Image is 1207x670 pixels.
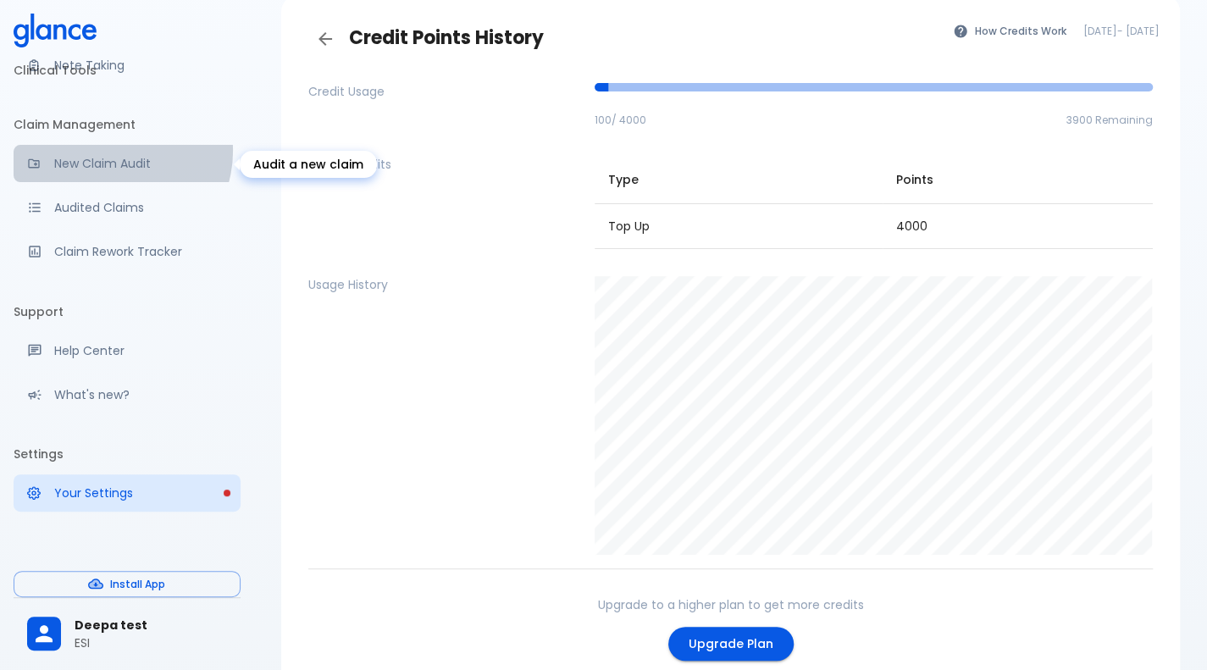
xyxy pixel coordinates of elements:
div: Audit a new claim [240,151,377,178]
th: Points [883,156,1153,204]
a: Back [308,22,342,56]
span: Deepa test [75,617,227,634]
li: Settings [14,434,241,474]
button: How Credits Work [944,19,1077,43]
time: [DATE] [1126,24,1160,38]
button: Install App [14,571,241,597]
h3: Credit Points History [308,22,944,56]
p: What's new? [54,386,227,403]
li: Clinical Tools [14,50,241,91]
th: Type [595,156,883,204]
li: Claim Management [14,104,241,145]
span: 3900 Remaining [1066,113,1153,127]
div: Deepa testESI [14,605,241,663]
a: Please complete account setup [14,474,241,512]
a: Audit a new claim [14,145,241,182]
p: Audited Claims [54,199,227,216]
p: Help Center [54,342,227,359]
td: 4000 [883,203,1153,248]
a: Get help from our support team [14,332,241,369]
a: Upgrade Plan [668,627,794,662]
a: View audited claims [14,189,241,226]
td: Top Up [595,203,883,248]
time: [DATE] [1083,24,1117,38]
p: ESI [75,634,227,651]
p: New Claim Audit [54,155,227,172]
p: Usage History [308,276,581,293]
a: Monitor progress of claim corrections [14,233,241,270]
span: 100 / 4000 [595,113,646,127]
p: Your Settings [54,485,227,501]
p: Issued Credits [308,156,581,173]
span: - [1083,23,1160,40]
div: Recent updates and feature releases [14,376,241,413]
p: Claim Rework Tracker [54,243,227,260]
p: Upgrade to a higher plan to get more credits [598,596,864,613]
li: Support [14,291,241,332]
p: Credit Usage [308,83,581,100]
